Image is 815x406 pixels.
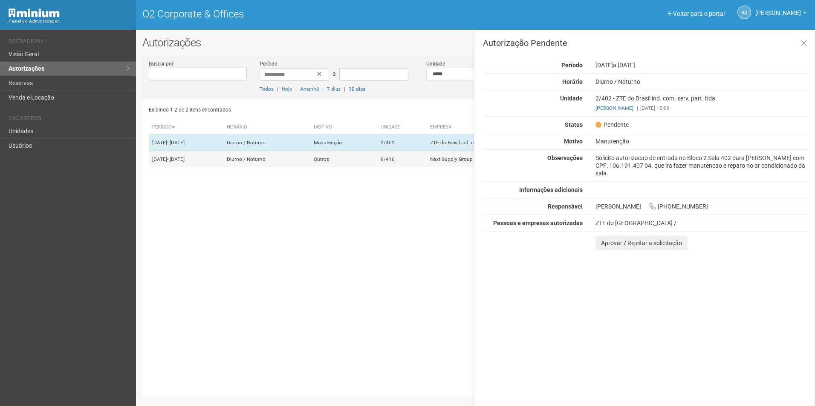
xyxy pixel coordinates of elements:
div: [DATE] [589,61,815,69]
a: Voltar para o portal [668,10,725,17]
th: Horário [223,120,310,134]
div: Solicito autorizacao de entrada no Bloco 2 Sala 402 para [PERSON_NAME] com CPF: 106.191.407 04. q... [589,154,815,177]
strong: Pessoas e empresas autorizadas [493,220,583,226]
a: RS [737,6,751,19]
a: 7 dias [327,86,341,92]
td: 2/402 [377,134,427,151]
span: - [DATE] [167,156,185,162]
td: [DATE] [149,134,224,151]
th: Período [149,120,224,134]
th: Empresa [427,120,601,134]
a: Hoje [282,86,292,92]
a: Amanhã [300,86,319,92]
div: Exibindo 1-2 de 2 itens encontrados [149,103,474,116]
strong: Motivo [564,138,583,145]
strong: Horário [562,78,583,85]
strong: Responsável [548,203,583,210]
div: Manutenção [589,137,815,145]
a: 30 dias [349,86,365,92]
li: Cadastros [9,115,130,124]
td: 6/416 [377,151,427,168]
h1: O2 Corporate & Offices [142,9,469,20]
li: Operacional [9,38,130,47]
button: Aprovar / Rejeitar a solicitação [595,236,688,250]
div: [PERSON_NAME] [PHONE_NUMBER] [589,203,815,210]
span: - [DATE] [167,140,185,146]
div: Diurno / Noturno [589,78,815,86]
td: Diurno / Noturno [223,151,310,168]
strong: Observações [547,154,583,161]
h2: Autorizações [142,36,809,49]
h3: Autorização Pendente [483,39,808,47]
span: | [344,86,345,92]
a: Todos [260,86,274,92]
span: | [277,86,278,92]
img: Minium [9,9,60,17]
span: | [295,86,297,92]
strong: Informações adicionais [519,186,583,193]
th: Motivo [310,120,377,134]
label: Unidade [426,60,445,68]
td: Diurno / Noturno [223,134,310,151]
span: | [322,86,324,92]
td: ZTE do Brasil ind. com. serv. part. ltda [427,134,601,151]
th: Unidade [377,120,427,134]
div: ZTE do [GEOGRAPHIC_DATA] / [595,219,808,227]
td: Outros [310,151,377,168]
a: [PERSON_NAME] [755,11,806,17]
span: Rayssa Soares Ribeiro [755,1,801,16]
td: [DATE] [149,151,224,168]
td: Next Supply Group [427,151,601,168]
div: Painel do Administrador [9,17,130,25]
strong: Unidade [560,95,583,102]
div: [DATE] 15:09 [595,104,808,112]
label: Período [260,60,277,68]
td: Manutenção [310,134,377,151]
a: [PERSON_NAME] [595,105,633,111]
span: a [332,70,336,77]
strong: Status [565,121,583,128]
span: | [637,105,638,111]
span: Pendente [595,121,629,129]
span: a [DATE] [613,62,635,69]
div: 2/402 - ZTE do Brasil ind. com. serv. part. ltda [589,94,815,112]
strong: Período [561,62,583,69]
label: Buscar por [149,60,173,68]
